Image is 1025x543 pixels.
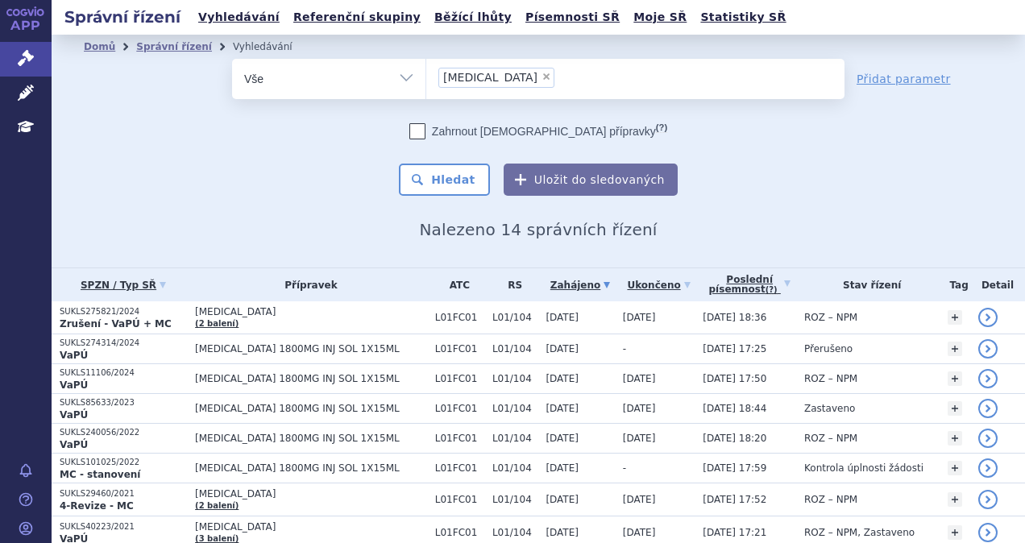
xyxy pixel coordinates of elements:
span: [DATE] 18:20 [703,433,766,444]
span: [DATE] [623,527,656,538]
span: [DATE] [546,343,579,354]
span: [DATE] 17:59 [703,462,766,474]
a: detail [978,429,998,448]
p: SUKLS29460/2021 [60,488,187,499]
span: [MEDICAL_DATA] 1800MG INJ SOL 1X15ML [195,373,427,384]
th: RS [484,268,538,301]
span: [DATE] [546,312,579,323]
a: Zahájeno [546,274,614,296]
span: [DATE] 17:21 [703,527,766,538]
a: Ukončeno [623,274,695,296]
span: Nalezeno 14 správních řízení [419,220,657,239]
span: [DATE] [623,373,656,384]
a: Písemnosti SŘ [521,6,625,28]
span: ROZ – NPM [804,494,857,505]
a: + [948,342,962,356]
span: [DATE] [623,312,656,323]
a: Moje SŘ [629,6,691,28]
span: L01/104 [492,403,538,414]
strong: Zrušení - VaPÚ + MC [60,318,172,330]
a: + [948,310,962,325]
a: SPZN / Typ SŘ [60,274,187,296]
span: [MEDICAL_DATA] [195,306,427,317]
span: L01FC01 [435,343,484,354]
span: L01FC01 [435,403,484,414]
a: + [948,525,962,540]
span: [DATE] [546,494,579,505]
strong: MC - stanovení [60,469,140,480]
p: SUKLS275821/2024 [60,306,187,317]
span: - [623,343,626,354]
span: [DATE] [623,494,656,505]
a: detail [978,399,998,418]
p: SUKLS274314/2024 [60,338,187,349]
th: Tag [940,268,970,301]
span: L01FC01 [435,527,484,538]
span: L01/104 [492,462,538,474]
th: Přípravek [187,268,427,301]
span: Přerušeno [804,343,853,354]
a: detail [978,369,998,388]
th: Detail [970,268,1025,301]
a: Správní řízení [136,41,212,52]
span: L01FC01 [435,433,484,444]
span: [MEDICAL_DATA] 1800MG INJ SOL 1X15ML [195,343,427,354]
span: [MEDICAL_DATA] 1800MG INJ SOL 1X15ML [195,462,427,474]
a: + [948,371,962,386]
p: SUKLS101025/2022 [60,457,187,468]
span: [MEDICAL_DATA] [195,488,427,499]
span: Zastaveno [804,403,855,414]
span: L01/104 [492,373,538,384]
p: SUKLS11106/2024 [60,367,187,379]
abbr: (?) [656,122,667,133]
span: [DATE] 17:50 [703,373,766,384]
h2: Správní řízení [52,6,193,28]
span: L01FC01 [435,494,484,505]
p: SUKLS240056/2022 [60,427,187,438]
span: [DATE] [546,462,579,474]
a: Poslednípísemnost(?) [703,268,796,301]
a: + [948,492,962,507]
a: detail [978,490,998,509]
strong: VaPÚ [60,409,88,421]
a: + [948,401,962,416]
a: Běžící lhůty [430,6,517,28]
abbr: (?) [766,285,778,295]
span: ROZ – NPM [804,373,857,384]
li: Vyhledávání [233,35,313,59]
a: Referenční skupiny [288,6,425,28]
button: Uložit do sledovaných [504,164,678,196]
span: [MEDICAL_DATA] [195,521,427,533]
a: Přidat parametr [857,71,951,87]
span: ROZ – NPM [804,312,857,323]
span: [DATE] [546,527,579,538]
a: detail [978,339,998,359]
span: × [542,72,551,81]
span: L01/104 [492,433,538,444]
a: (2 balení) [195,501,239,510]
span: L01/104 [492,527,538,538]
a: + [948,431,962,446]
span: [DATE] [546,433,579,444]
span: [DATE] [546,373,579,384]
span: [DATE] 17:25 [703,343,766,354]
span: [DATE] 17:52 [703,494,766,505]
th: Stav řízení [796,268,940,301]
p: SUKLS40223/2021 [60,521,187,533]
strong: VaPÚ [60,350,88,361]
a: Vyhledávání [193,6,284,28]
strong: VaPÚ [60,439,88,450]
a: Statistiky SŘ [695,6,791,28]
th: ATC [427,268,484,301]
span: L01FC01 [435,312,484,323]
a: (2 balení) [195,319,239,328]
span: L01FC01 [435,462,484,474]
a: (3 balení) [195,534,239,543]
span: [DATE] 18:44 [703,403,766,414]
span: ROZ – NPM, Zastaveno [804,527,915,538]
span: - [623,462,626,474]
input: [MEDICAL_DATA] [559,67,568,87]
strong: VaPÚ [60,379,88,391]
label: Zahrnout [DEMOGRAPHIC_DATA] přípravky [409,123,667,139]
span: ROZ – NPM [804,433,857,444]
